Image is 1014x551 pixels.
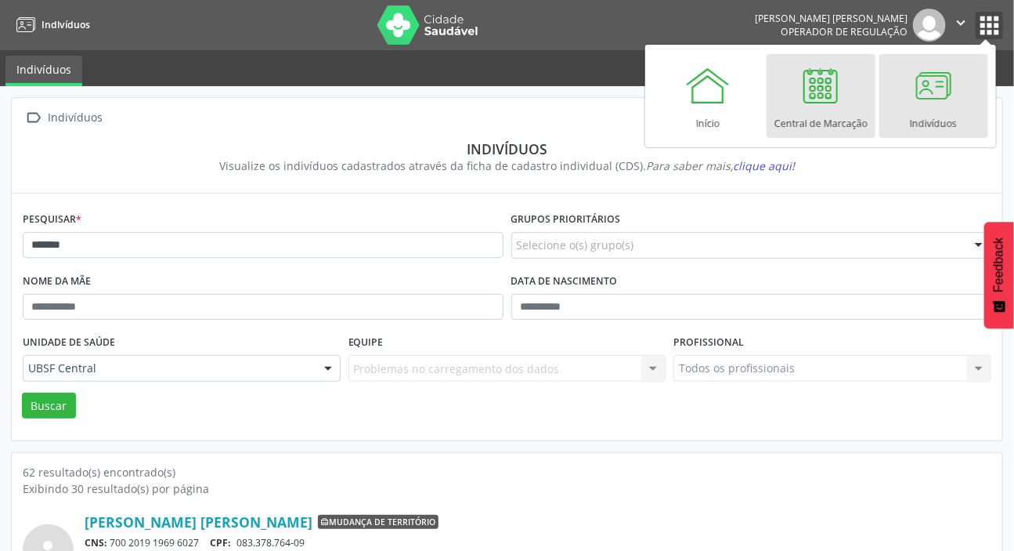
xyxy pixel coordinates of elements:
span: Mudança de território [318,515,438,529]
label: Equipe [348,331,384,355]
span: 083.378.764-09 [236,536,305,549]
a: Indivíduos [11,12,90,38]
label: Pesquisar [23,208,81,232]
span: UBSF Central [28,361,309,376]
div: 62 resultado(s) encontrado(s) [23,464,991,480]
a:  Indivíduos [23,107,106,129]
div: [PERSON_NAME] [PERSON_NAME] [755,12,908,25]
label: Data de nascimento [511,270,618,294]
a: Indivíduos [5,56,82,86]
a: [PERSON_NAME] [PERSON_NAME] [85,513,312,531]
label: Unidade de saúde [23,331,115,355]
img: img [913,9,946,42]
button: Buscar [22,393,76,419]
a: Indivíduos [879,54,988,138]
span: Feedback [992,237,1006,292]
a: Central de Marcação [767,54,875,138]
i:  [23,107,45,129]
i:  [952,14,969,31]
span: Indivíduos [41,18,90,31]
button: Feedback - Mostrar pesquisa [984,222,1014,328]
div: Indivíduos [45,107,106,129]
span: CNS: [85,536,107,549]
i: Para saber mais, [646,158,795,173]
div: 700 2019 1969 6027 [85,536,991,549]
div: Visualize os indivíduos cadastrados através da ficha de cadastro individual (CDS). [34,158,980,174]
label: Profissional [673,331,744,355]
div: Indivíduos [34,140,980,158]
span: Selecione o(s) grupo(s) [517,237,634,253]
button: apps [976,12,1003,39]
div: Exibindo 30 resultado(s) por página [23,480,991,497]
button:  [946,9,976,42]
label: Grupos prioritários [511,208,621,232]
a: Início [654,54,763,138]
span: Operador de regulação [781,25,908,38]
span: clique aqui! [733,158,795,173]
label: Nome da mãe [23,270,91,294]
span: CPF: [211,536,232,549]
